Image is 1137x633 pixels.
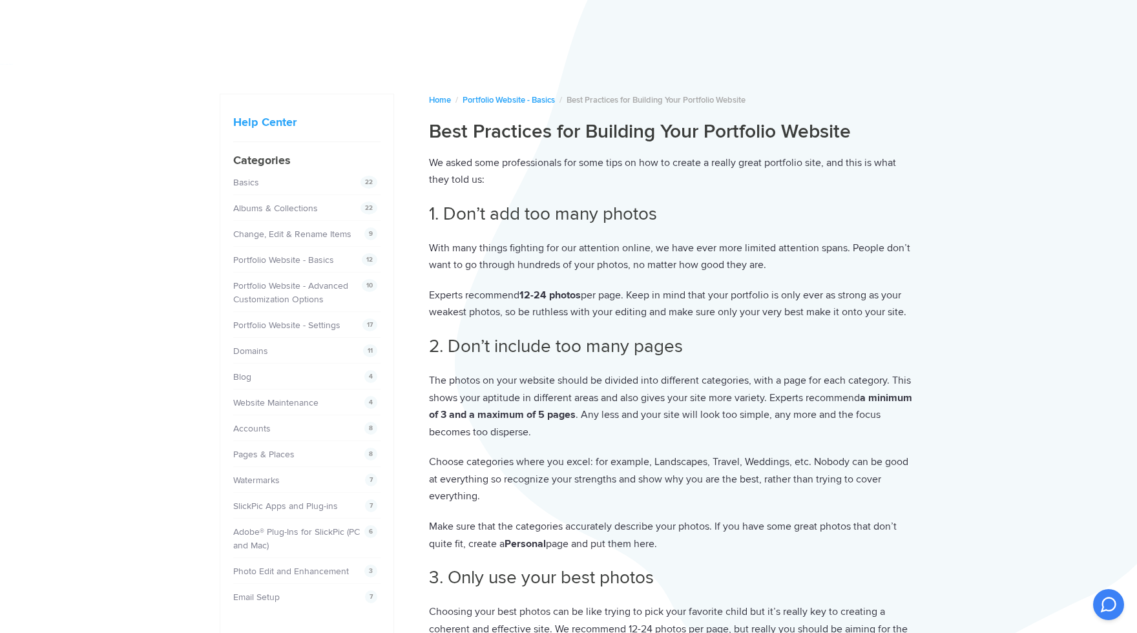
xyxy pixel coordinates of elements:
span: 8 [364,422,377,435]
p: Make sure that the categories accurately describe your photos. If you have some great photos that... [429,518,917,552]
a: SlickPic Apps and Plug-ins [233,501,338,512]
span: / [455,95,458,105]
span: 22 [360,176,377,189]
span: 9 [364,227,377,240]
p: Choose categories where you excel: for example, Landscapes, Travel, Weddings, etc. Nobody can be ... [429,453,917,505]
a: Basics [233,177,259,188]
a: Photo Edit and Enhancement [233,566,349,577]
a: Portfolio Website - Basics [233,254,334,265]
span: 17 [362,318,377,331]
p: With many things fighting for our attention online, we have ever more limited attention spans. Pe... [429,240,917,274]
a: Adobe® Plug-Ins for SlickPic (PC and Mac) [233,526,360,551]
span: 7 [365,473,377,486]
a: Home [429,95,451,105]
span: 8 [364,448,377,461]
strong: Personal [505,537,546,550]
span: 4 [364,370,377,383]
span: 4 [364,396,377,409]
a: Portfolio Website - Basics [463,95,555,105]
a: Help Center [233,115,297,129]
a: Accounts [233,423,271,434]
span: 22 [360,202,377,214]
h2: 1. Don’t add too many photos [429,202,917,227]
a: Portfolio Website - Advanced Customization Options [233,280,348,305]
a: Pages & Places [233,449,295,460]
span: 7 [365,499,377,512]
span: Best Practices for Building Your Portfolio Website [567,95,746,105]
span: 7 [365,590,377,603]
span: 12 [362,253,377,266]
p: Experts recommend per page. Keep in mind that your portfolio is only ever as strong as your weake... [429,287,917,321]
strong: 12-24 photos [519,289,581,302]
a: Website Maintenance [233,397,318,408]
a: Email Setup [233,592,280,603]
a: Blog [233,371,251,382]
a: Change, Edit & Rename Items [233,229,351,240]
h1: Best Practices for Building Your Portfolio Website [429,119,917,144]
a: Portfolio Website - Settings [233,320,340,331]
a: Domains [233,346,268,357]
h4: Categories [233,152,381,169]
a: Albums & Collections [233,203,318,214]
h2: 2. Don’t include too many pages [429,334,917,359]
p: The photos on your website should be divided into different categories, with a page for each cate... [429,372,917,441]
span: 3 [364,565,377,577]
span: 10 [362,279,377,292]
span: 6 [364,525,377,538]
span: / [559,95,562,105]
p: We asked some professionals for some tips on how to create a really great portfolio site, and thi... [429,154,917,189]
span: 11 [363,344,377,357]
h2: 3. Only use your best photos [429,565,917,590]
a: Watermarks [233,475,280,486]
